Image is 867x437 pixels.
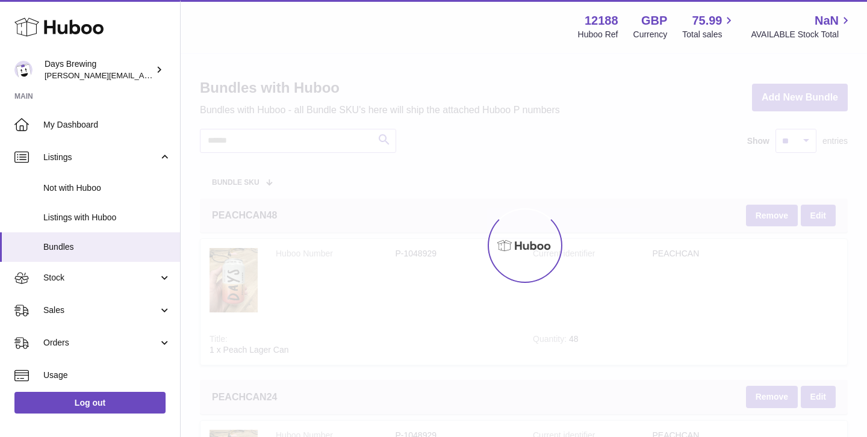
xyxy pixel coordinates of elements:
span: Listings with Huboo [43,212,171,223]
span: NaN [815,13,839,29]
div: Days Brewing [45,58,153,81]
div: Currency [633,29,668,40]
span: Not with Huboo [43,182,171,194]
img: greg@daysbrewing.com [14,61,33,79]
span: Sales [43,305,158,316]
span: AVAILABLE Stock Total [751,29,853,40]
strong: 12188 [585,13,618,29]
span: Total sales [682,29,736,40]
span: Bundles [43,241,171,253]
span: Stock [43,272,158,284]
strong: GBP [641,13,667,29]
a: Log out [14,392,166,414]
span: 75.99 [692,13,722,29]
span: Orders [43,337,158,349]
span: Usage [43,370,171,381]
a: NaN AVAILABLE Stock Total [751,13,853,40]
span: My Dashboard [43,119,171,131]
div: Huboo Ref [578,29,618,40]
span: [PERSON_NAME][EMAIL_ADDRESS][DOMAIN_NAME] [45,70,241,80]
span: Listings [43,152,158,163]
a: 75.99 Total sales [682,13,736,40]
